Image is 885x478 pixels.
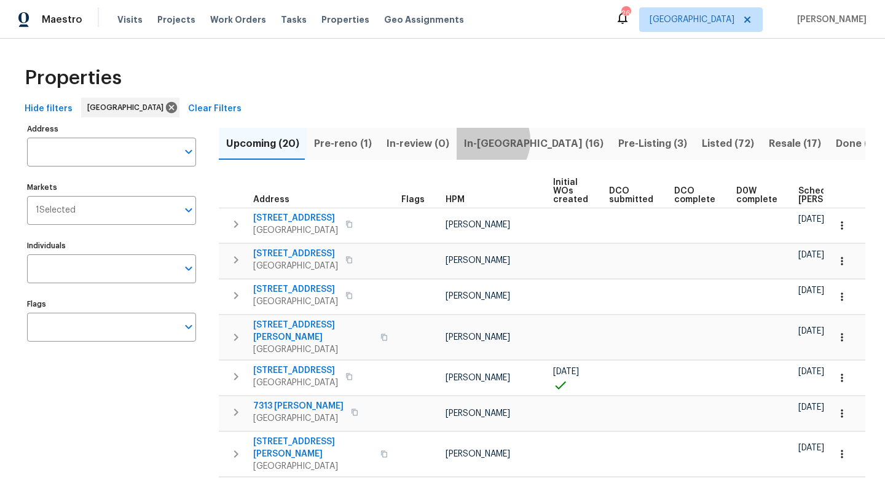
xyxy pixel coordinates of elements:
[769,135,821,152] span: Resale (17)
[25,101,73,117] span: Hide filters
[180,143,197,160] button: Open
[798,251,824,259] span: [DATE]
[253,319,373,343] span: [STREET_ADDRESS][PERSON_NAME]
[253,400,344,412] span: 7313 [PERSON_NAME]
[401,195,425,204] span: Flags
[253,212,338,224] span: [STREET_ADDRESS]
[618,135,687,152] span: Pre-Listing (3)
[27,125,196,133] label: Address
[87,101,168,114] span: [GEOGRAPHIC_DATA]
[253,460,373,472] span: [GEOGRAPHIC_DATA]
[446,450,510,458] span: [PERSON_NAME]
[226,135,299,152] span: Upcoming (20)
[798,367,824,376] span: [DATE]
[27,300,196,308] label: Flags
[180,202,197,219] button: Open
[792,14,867,26] span: [PERSON_NAME]
[36,205,76,216] span: 1 Selected
[157,14,195,26] span: Projects
[20,98,77,120] button: Hide filters
[253,195,289,204] span: Address
[674,187,715,204] span: DCO complete
[81,98,179,117] div: [GEOGRAPHIC_DATA]
[798,187,868,204] span: Scheduled [PERSON_NAME]
[183,98,246,120] button: Clear Filters
[253,283,338,296] span: [STREET_ADDRESS]
[253,224,338,237] span: [GEOGRAPHIC_DATA]
[798,403,824,412] span: [DATE]
[253,296,338,308] span: [GEOGRAPHIC_DATA]
[609,187,653,204] span: DCO submitted
[446,221,510,229] span: [PERSON_NAME]
[314,135,372,152] span: Pre-reno (1)
[736,187,777,204] span: D0W complete
[446,374,510,382] span: [PERSON_NAME]
[253,377,338,389] span: [GEOGRAPHIC_DATA]
[210,14,266,26] span: Work Orders
[798,444,824,452] span: [DATE]
[553,178,588,204] span: Initial WOs created
[180,260,197,277] button: Open
[446,409,510,418] span: [PERSON_NAME]
[188,101,242,117] span: Clear Filters
[117,14,143,26] span: Visits
[253,412,344,425] span: [GEOGRAPHIC_DATA]
[464,135,604,152] span: In-[GEOGRAPHIC_DATA] (16)
[25,72,122,84] span: Properties
[27,184,196,191] label: Markets
[253,364,338,377] span: [STREET_ADDRESS]
[798,327,824,335] span: [DATE]
[384,14,464,26] span: Geo Assignments
[553,367,579,376] span: [DATE]
[42,14,82,26] span: Maestro
[702,135,754,152] span: Listed (72)
[446,333,510,342] span: [PERSON_NAME]
[321,14,369,26] span: Properties
[446,195,465,204] span: HPM
[27,242,196,249] label: Individuals
[798,215,824,224] span: [DATE]
[650,14,734,26] span: [GEOGRAPHIC_DATA]
[446,256,510,265] span: [PERSON_NAME]
[446,292,510,300] span: [PERSON_NAME]
[180,318,197,335] button: Open
[253,436,373,460] span: [STREET_ADDRESS][PERSON_NAME]
[798,286,824,295] span: [DATE]
[253,248,338,260] span: [STREET_ADDRESS]
[253,343,373,356] span: [GEOGRAPHIC_DATA]
[281,15,307,24] span: Tasks
[387,135,449,152] span: In-review (0)
[621,7,630,20] div: 26
[253,260,338,272] span: [GEOGRAPHIC_DATA]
